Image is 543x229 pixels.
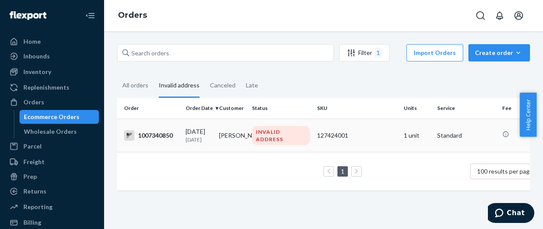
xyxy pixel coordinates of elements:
div: Returns [23,187,46,196]
th: Order Date [182,98,216,119]
th: Status [249,98,314,119]
div: Create order [475,48,523,57]
a: Replenishments [5,81,99,94]
a: Prep [5,170,99,184]
button: Open account menu [510,7,527,24]
a: Orders [5,95,99,109]
div: [DATE] [186,127,212,143]
div: Billing [23,218,41,227]
div: Filter [340,48,389,58]
p: Standard [437,131,495,140]
a: Wholesale Orders [20,125,99,139]
div: Ecommerce Orders [24,113,79,121]
a: Home [5,35,99,48]
div: 1 [375,48,382,58]
ol: breadcrumbs [111,3,154,28]
div: Prep [23,172,37,181]
div: Home [23,37,41,46]
button: Open Search Box [472,7,489,24]
div: Inbounds [23,52,50,61]
button: Help Center [520,93,536,137]
div: INVALID ADDRESS [252,126,310,145]
input: Search orders [117,44,334,61]
a: Inbounds [5,49,99,63]
div: Parcel [23,142,42,151]
a: Freight [5,155,99,169]
button: Create order [468,44,530,61]
a: Ecommerce Orders [20,110,99,124]
a: Reporting [5,200,99,214]
span: 100 results per page [477,168,533,175]
a: Orders [118,10,147,20]
button: Import Orders [406,44,463,61]
div: Customer [219,104,245,112]
div: Invalid address [159,74,200,98]
div: Canceled [210,74,236,97]
div: 127424001 [317,131,397,140]
iframe: Opens a widget where you can chat to one of our agents [488,203,534,225]
a: Parcel [5,139,99,153]
img: Flexport logo [10,11,46,20]
div: Reporting [23,203,52,211]
button: Close Navigation [82,7,99,24]
div: Inventory [23,68,51,76]
th: SKU [314,98,400,119]
div: All orders [122,74,148,97]
td: 1 unit [400,119,434,152]
div: Replenishments [23,83,69,92]
a: Returns [5,184,99,198]
button: Filter [339,44,389,61]
a: Inventory [5,65,99,79]
th: Service [434,98,499,119]
th: Units [400,98,434,119]
div: Freight [23,158,45,166]
td: [PERSON_NAME] [216,119,249,152]
th: Order [117,98,182,119]
div: 1007340850 [124,130,179,141]
p: [DATE] [186,136,212,143]
div: Orders [23,98,44,106]
div: Late [246,74,258,97]
a: Page 1 is your current page [339,168,346,175]
div: Wholesale Orders [24,127,77,136]
button: Open notifications [491,7,508,24]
